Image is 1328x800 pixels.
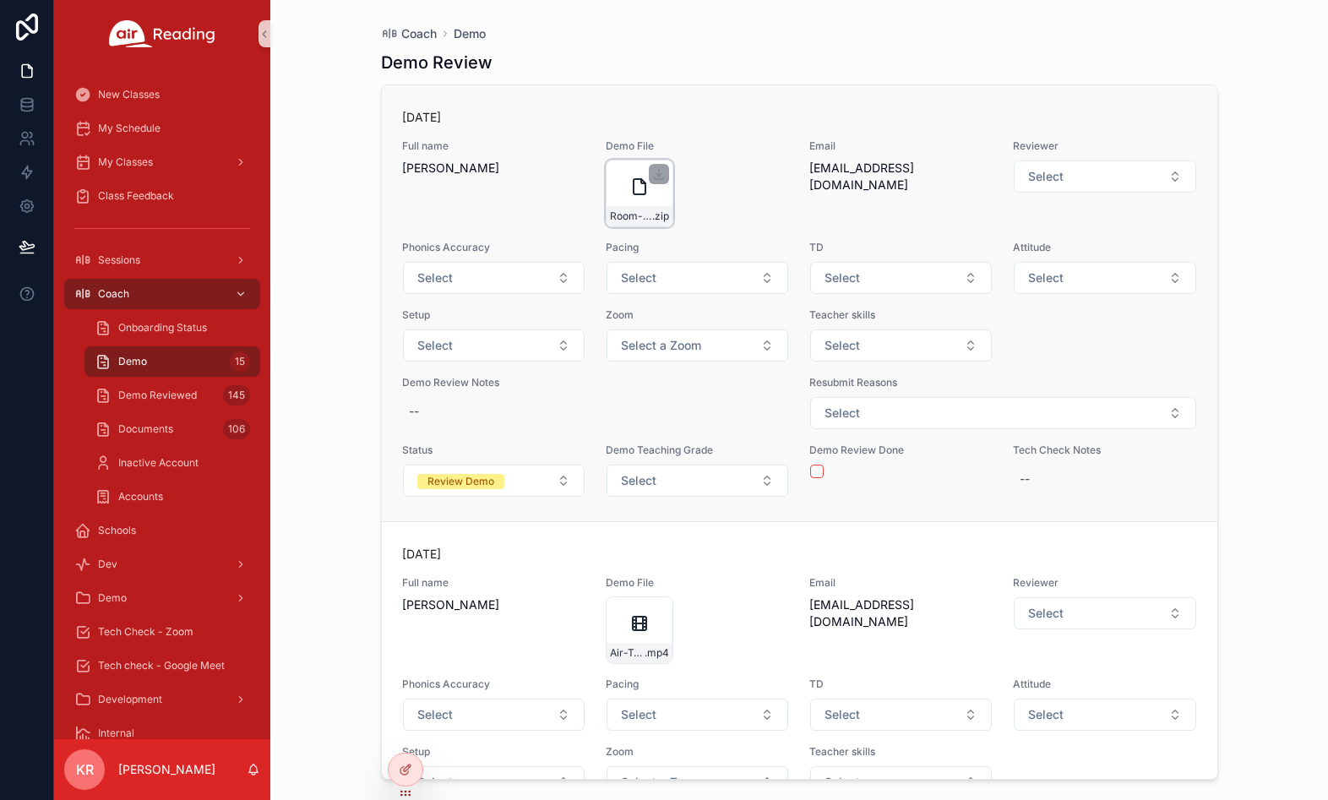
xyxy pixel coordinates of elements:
span: Tech check - Google Meet [98,659,225,672]
span: Attitude [1013,241,1196,254]
span: Select [825,774,860,791]
a: Coach [64,279,260,309]
button: Select Button [810,699,992,731]
span: Internal [98,727,134,740]
span: Development [98,693,162,706]
span: Setup [402,308,585,322]
span: Pacing [606,678,789,691]
a: Demo Reviewed145 [84,380,260,411]
span: Pacing [606,241,789,254]
a: Schools [64,515,260,546]
a: Coach [381,25,437,42]
button: Select Button [810,766,992,798]
span: Select [417,774,453,791]
span: Tech Check - Zoom [98,625,193,639]
button: Select Button [607,699,788,731]
a: Inactive Account [84,448,260,478]
span: Zoom [606,745,789,759]
a: My Classes [64,147,260,177]
span: Documents [118,422,173,436]
span: Select [825,405,860,422]
button: Select Button [607,262,788,294]
span: Full name [402,576,585,590]
a: My Schedule [64,113,260,144]
span: .mp4 [645,646,669,660]
span: Room-Export-2025-09-04-08-12 [610,210,652,223]
span: Phonics Accuracy [402,241,585,254]
p: [DATE] [402,546,441,563]
span: Teacher skills [809,745,993,759]
span: Inactive Account [118,456,199,470]
span: [PERSON_NAME] [402,596,585,613]
span: Select [1028,706,1064,723]
div: 106 [223,419,250,439]
span: Demo Reviewed [118,389,197,402]
button: Select Button [810,262,992,294]
button: Select Button [1014,262,1195,294]
span: Select [825,706,860,723]
span: Select [621,706,656,723]
button: Select Button [607,465,788,497]
a: Dev [64,549,260,580]
div: Review Demo [427,474,494,489]
span: Accounts [118,490,163,503]
div: -- [1020,471,1030,487]
span: Full name [402,139,585,153]
span: Sessions [98,253,140,267]
span: Demo File [606,576,789,590]
p: [PERSON_NAME] [118,761,215,778]
span: Select [825,337,860,354]
span: Zoom [606,308,789,322]
span: Select [621,472,656,489]
div: scrollable content [54,68,270,739]
button: Select Button [1014,597,1195,629]
span: New Classes [98,88,160,101]
span: Select [1028,605,1064,622]
span: Email [809,576,993,590]
h1: Demo Review [381,51,493,74]
a: Demo15 [84,346,260,377]
span: Attitude [1013,678,1196,691]
button: Select Button [403,699,585,731]
span: Select [1028,269,1064,286]
span: KR [76,759,94,780]
span: Schools [98,524,136,537]
span: Email [809,139,993,153]
span: TD [809,241,993,254]
span: Demo [98,591,127,605]
div: -- [409,403,419,420]
span: Class Feedback [98,189,174,203]
span: Reviewer [1013,139,1196,153]
span: Coach [98,287,129,301]
span: Select [1028,168,1064,185]
span: Demo Teaching Grade [606,444,789,457]
span: [EMAIL_ADDRESS][DOMAIN_NAME] [809,596,993,630]
span: .zip [652,210,669,223]
span: Select [417,269,453,286]
a: Onboarding Status [84,313,260,343]
span: Select [621,269,656,286]
span: Coach [401,25,437,42]
span: TD [809,678,993,691]
button: Select Button [1014,699,1195,731]
a: Internal [64,718,260,748]
button: Select Button [403,329,585,362]
img: App logo [109,20,215,47]
a: Accounts [84,482,260,512]
span: Phonics Accuracy [402,678,585,691]
button: Select Button [810,329,992,362]
a: Documents106 [84,414,260,444]
span: Air-Teaching-Demo---Nvillard [610,646,645,660]
span: Status [402,444,585,457]
span: Select [417,706,453,723]
div: 15 [230,351,250,372]
button: Select Button [403,766,585,798]
span: [EMAIL_ADDRESS][DOMAIN_NAME] [809,160,993,193]
a: Tech check - Google Meet [64,650,260,681]
span: My Schedule [98,122,161,135]
button: Select Button [810,397,1196,429]
span: My Classes [98,155,153,169]
span: Select a Zoom [621,337,701,354]
span: Demo [118,355,147,368]
span: Select a Zoom [621,774,701,791]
